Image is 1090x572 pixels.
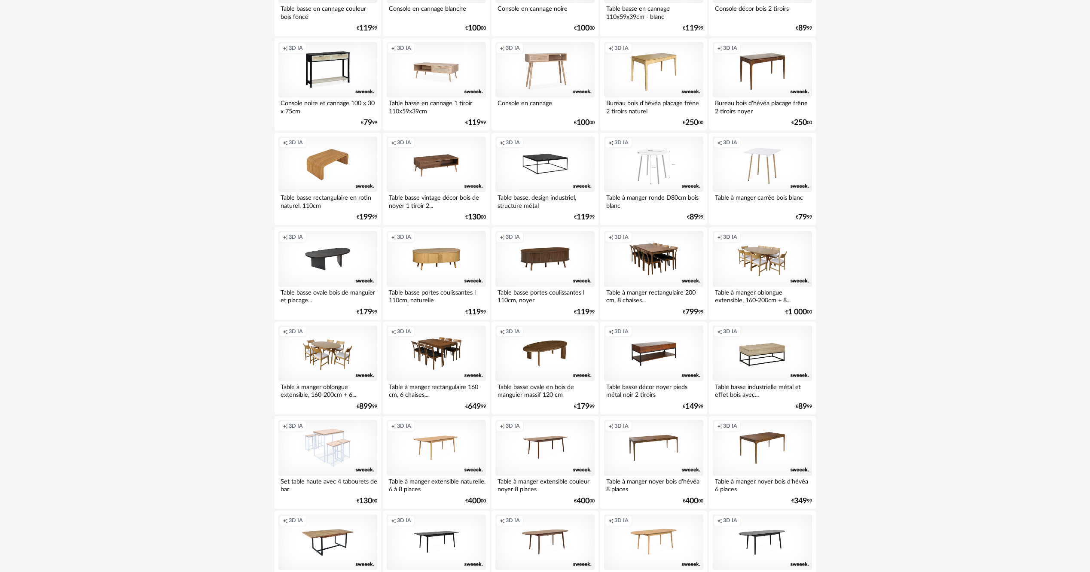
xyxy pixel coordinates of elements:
a: Creation icon 3D IA Table basse vintage décor bois de noyer 1 tiroir 2... €13000 [383,133,489,225]
span: 400 [685,498,698,504]
a: Creation icon 3D IA Table basse portes coulissantes l 110cm, naturelle €11999 [383,227,489,320]
div: Table basse rectangulaire en rotin naturel, 110cm [278,192,377,209]
div: € 99 [791,498,812,504]
span: 250 [685,120,698,126]
span: 149 [685,404,698,410]
span: Creation icon [608,45,614,52]
a: Creation icon 3D IA Set table haute avec 4 tabourets de bar €13000 [275,416,381,509]
span: Creation icon [717,328,722,335]
a: Creation icon 3D IA Table basse industrielle métal et effet bois avec... €8999 [709,322,815,414]
div: Table à manger ronde D80cm bois blanc [604,192,703,209]
span: 89 [690,214,698,220]
span: 3D IA [614,328,629,335]
div: Table basse ovale en bois de manguier massif 120 cm [495,381,594,399]
span: Creation icon [391,45,396,52]
span: 100 [468,25,481,31]
a: Creation icon 3D IA Bureau bois d'hévéa placage frêne 2 tiroirs naturel €25000 [600,38,707,131]
div: € 99 [465,404,486,410]
span: Creation icon [717,423,722,429]
div: € 99 [683,404,703,410]
a: Creation icon 3D IA Table à manger ronde D80cm bois blanc €8999 [600,133,707,225]
span: 3D IA [614,234,629,240]
div: € 00 [465,25,486,31]
span: Creation icon [500,139,505,146]
span: 89 [798,25,807,31]
a: Creation icon 3D IA Table à manger carrée bois blanc €7999 [709,133,815,225]
span: Creation icon [391,328,396,335]
div: € 00 [357,498,377,504]
div: € 00 [574,25,595,31]
span: Creation icon [717,45,722,52]
span: 400 [468,498,481,504]
div: Console décor bois 2 tiroirs [713,3,812,20]
span: Creation icon [500,423,505,429]
div: € 99 [796,404,812,410]
span: 179 [577,404,589,410]
span: Creation icon [608,517,614,524]
span: 3D IA [723,517,737,524]
div: € 99 [687,214,703,220]
a: Creation icon 3D IA Console en cannage €10000 [492,38,598,131]
div: € 99 [574,214,595,220]
span: Creation icon [500,45,505,52]
a: Creation icon 3D IA Table à manger noyer bois d'hévéa 6 places €34999 [709,416,815,509]
a: Creation icon 3D IA Table à manger rectangulaire 200 cm, 8 chaises... €79999 [600,227,707,320]
div: Table basse portes coulissantes l 110cm, noyer [495,287,594,304]
div: € 00 [785,309,812,315]
div: € 99 [357,25,377,31]
span: 79 [363,120,372,126]
span: 199 [359,214,372,220]
span: 649 [468,404,481,410]
span: 3D IA [614,45,629,52]
span: 799 [685,309,698,315]
div: Bureau bois d'hévéa placage frêne 2 tiroirs naturel [604,97,703,115]
div: Set table haute avec 4 tabourets de bar [278,476,377,493]
span: Creation icon [500,517,505,524]
div: € 00 [465,214,486,220]
div: Table à manger noyer bois d'hévéa 6 places [713,476,812,493]
span: Creation icon [717,517,722,524]
span: 250 [794,120,807,126]
span: 3D IA [614,517,629,524]
a: Creation icon 3D IA Table basse ovale bois de manguier et placage... €17999 [275,227,381,320]
span: Creation icon [283,328,288,335]
div: € 99 [465,120,486,126]
div: Console en cannage noire [495,3,594,20]
span: 119 [359,25,372,31]
a: Creation icon 3D IA Bureau bois d'hévéa placage frêne 2 tiroirs noyer €25000 [709,38,815,131]
div: € 99 [796,25,812,31]
span: Creation icon [391,139,396,146]
span: 3D IA [723,45,737,52]
span: 3D IA [614,423,629,429]
span: 179 [359,309,372,315]
a: Creation icon 3D IA Table basse décor noyer pieds métal noir 2 tiroirs €14999 [600,322,707,414]
div: € 99 [357,404,377,410]
div: € 99 [574,309,595,315]
span: 119 [685,25,698,31]
span: Creation icon [391,517,396,524]
span: Creation icon [283,139,288,146]
span: Creation icon [608,423,614,429]
span: 3D IA [506,328,520,335]
div: € 99 [465,309,486,315]
span: 3D IA [397,139,411,146]
div: Bureau bois d'hévéa placage frêne 2 tiroirs noyer [713,97,812,115]
div: Table basse industrielle métal et effet bois avec... [713,381,812,399]
a: Creation icon 3D IA Table basse rectangulaire en rotin naturel, 110cm €19999 [275,133,381,225]
div: Table à manger rectangulaire 160 cm, 6 chaises... [387,381,485,399]
span: Creation icon [283,234,288,240]
span: 3D IA [289,234,303,240]
div: Table basse ovale bois de manguier et placage... [278,287,377,304]
div: € 99 [683,25,703,31]
span: 119 [468,120,481,126]
span: 3D IA [289,423,303,429]
span: Creation icon [391,423,396,429]
div: € 00 [465,498,486,504]
span: Creation icon [717,139,722,146]
div: € 00 [574,120,595,126]
span: 899 [359,404,372,410]
span: Creation icon [283,517,288,524]
a: Creation icon 3D IA Table à manger rectangulaire 160 cm, 6 chaises... €64999 [383,322,489,414]
a: Creation icon 3D IA Table basse ovale en bois de manguier massif 120 cm €17999 [492,322,598,414]
span: 3D IA [397,234,411,240]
